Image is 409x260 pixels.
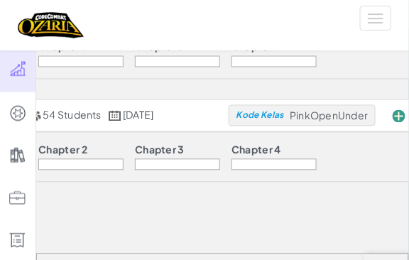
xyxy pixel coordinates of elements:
img: IconAddStudents.svg [393,110,405,123]
img: Home [18,11,84,40]
p: Chapter 2 [38,144,87,156]
p: Chapter 2 [38,41,87,53]
p: Chapter 3 [135,41,185,53]
span: 54 Students [43,109,102,121]
span: Kode Kelas [236,112,284,120]
p: Chapter 3 [135,144,185,156]
p: Chapter 4 [231,144,281,156]
span: [DATE] [123,109,153,121]
span: PinkOpenUnder [290,109,368,122]
img: calendar.svg [109,111,121,121]
a: Ozaria by CodeCombat logo [18,11,84,40]
p: Chapter 4 [231,41,281,53]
